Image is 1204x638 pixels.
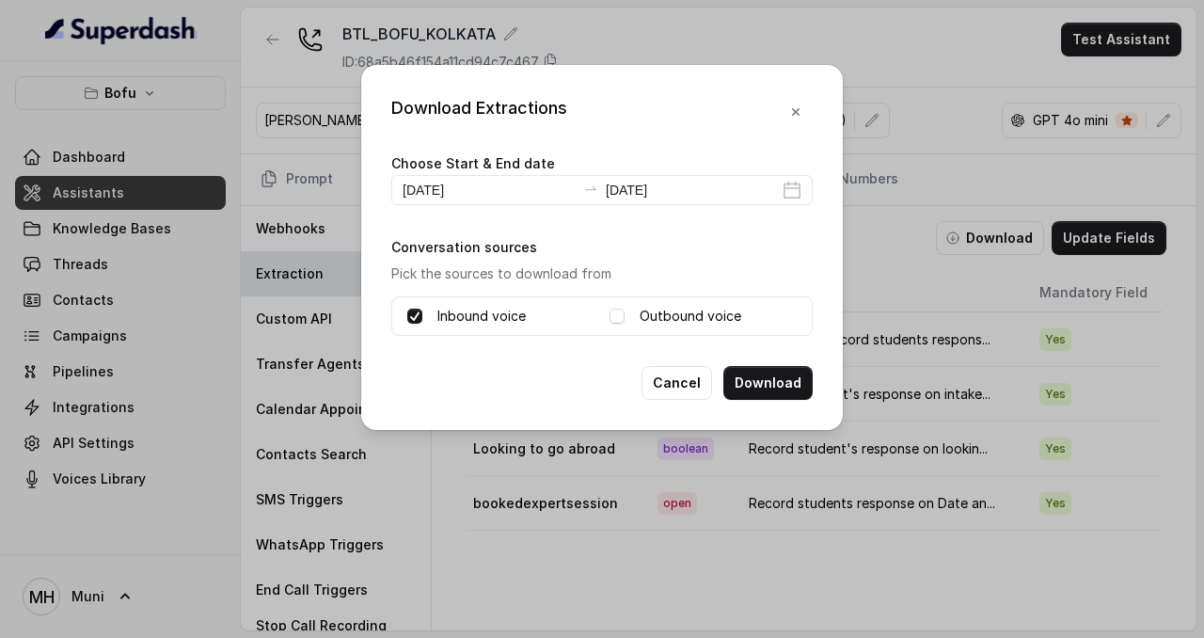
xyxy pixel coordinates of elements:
span: to [583,181,598,196]
label: Inbound voice [437,305,526,327]
p: Pick the sources to download from [391,263,813,285]
span: swap-right [583,181,598,196]
button: Download [723,366,813,400]
button: Cancel [642,366,712,400]
label: Conversation sources [391,239,537,255]
div: Download Extractions [391,95,567,129]
input: Start date [403,180,576,200]
input: End date [606,180,779,200]
label: Outbound voice [640,305,741,327]
label: Choose Start & End date [391,155,555,171]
